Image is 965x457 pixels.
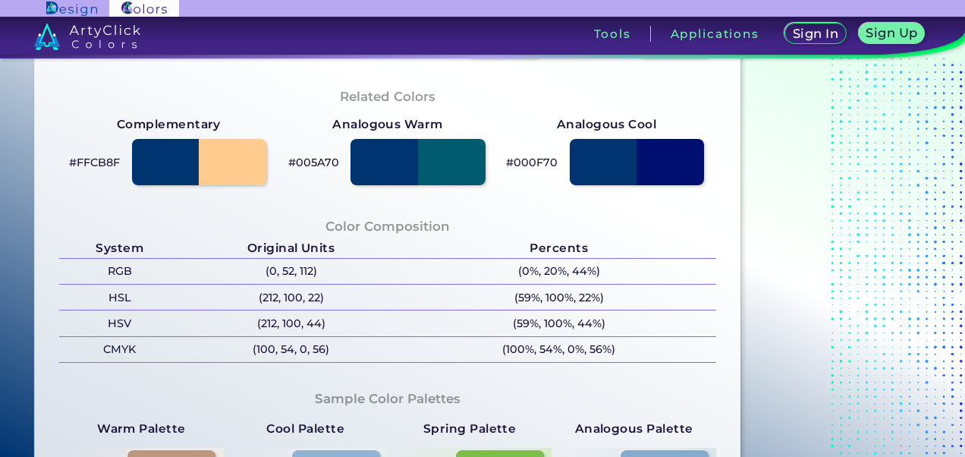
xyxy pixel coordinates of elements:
p: #005A70 [288,153,339,172]
a: Sign Up [860,24,924,44]
h5: Sign Up [866,27,917,39]
p: #000F70 [506,153,558,172]
p: (212, 100, 44) [180,310,402,336]
img: ArtyClick Design logo [46,2,97,16]
strong: Cool Palette [266,421,344,436]
p: HSL [59,285,180,310]
h5: Percents [402,238,716,258]
h5: Original Units [180,238,402,258]
h5: Sign In [794,27,838,39]
strong: Warm Palette [97,421,186,436]
strong: Spring Palette [423,421,517,436]
p: RGB [59,259,180,284]
p: (100%, 54%, 0%, 56%) [402,337,716,362]
p: HSV [59,310,180,336]
img: logo_artyclick_colors_white.svg [34,23,141,50]
strong: Complementary [117,115,221,134]
strong: Analogous Cool [557,115,657,134]
p: CMYK [59,337,180,362]
p: #FFCB8F [69,153,120,172]
p: (59%, 100%, 44%) [402,310,716,336]
h4: Related Colors [340,86,435,108]
h4: Color Composition [325,216,450,238]
h4: Sample Color Palettes [315,388,460,410]
a: Sign In [785,24,845,44]
p: (59%, 100%, 22%) [402,285,716,310]
p: (100, 54, 0, 56) [180,337,402,362]
p: (0%, 20%, 44%) [402,259,716,284]
h5: System [59,238,180,258]
p: (0, 52, 112) [180,259,402,284]
h3: Applications [671,28,759,39]
h3: Tools [594,28,631,39]
p: (212, 100, 22) [180,285,402,310]
strong: Analogous Palette [575,421,693,436]
strong: Analogous Warm [332,115,443,134]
